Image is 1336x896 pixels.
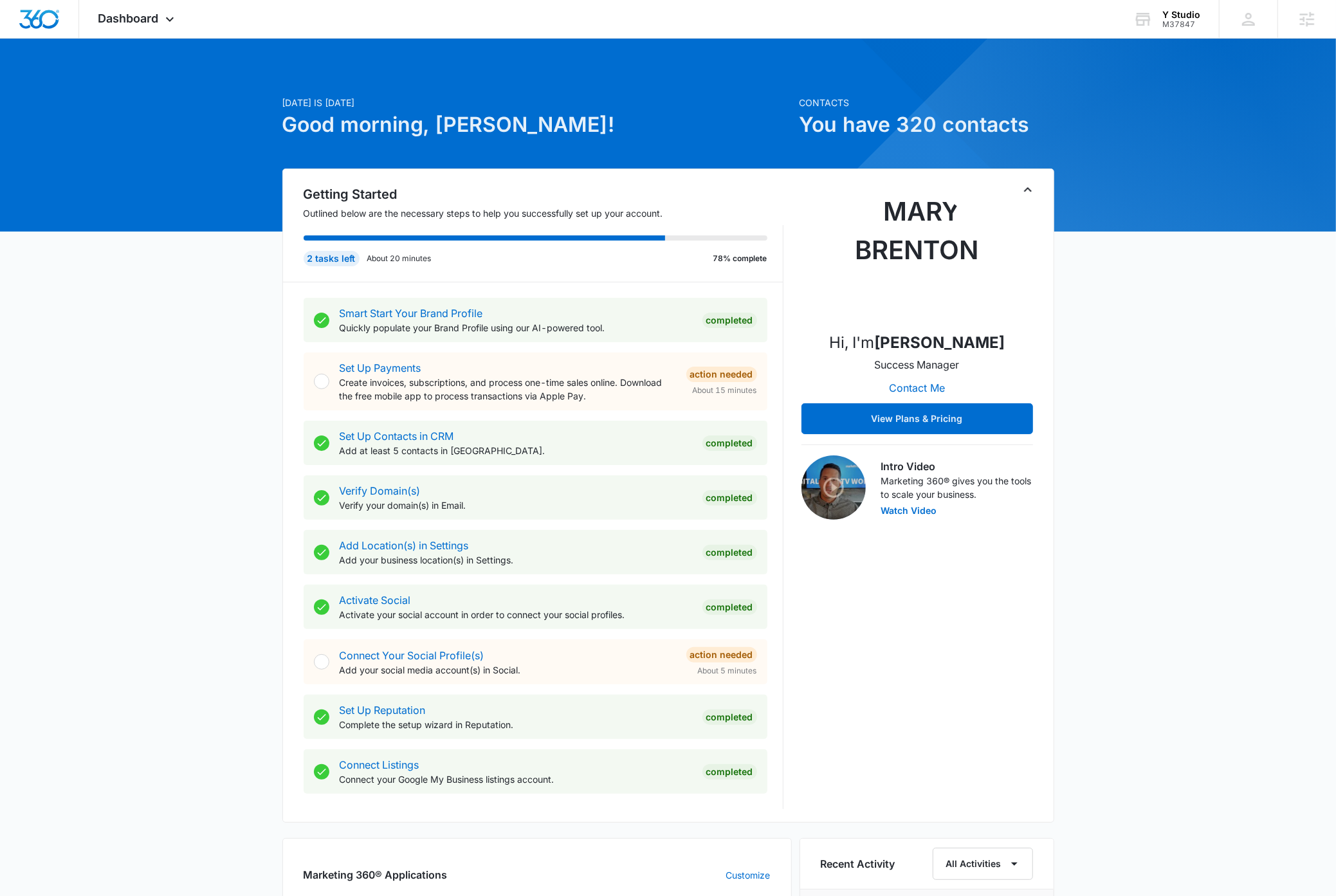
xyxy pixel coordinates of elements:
[686,647,757,663] div: Action Needed
[874,333,1005,352] strong: [PERSON_NAME]
[726,868,771,882] a: Customize
[340,718,692,731] p: Complete the setup wizard in Reputation.
[702,490,757,506] div: Completed
[702,545,757,560] div: Completed
[304,185,783,204] h2: Getting Started
[853,192,982,321] img: Mary Brenton
[340,663,676,677] p: Add your social media account(s) in Social.
[340,444,692,457] p: Add at least 5 contacts in [GEOGRAPHIC_DATA].
[881,506,937,515] button: Watch Video
[702,313,757,328] div: Completed
[693,385,757,396] span: About 15 minutes
[340,758,419,771] a: Connect Listings
[340,608,692,621] p: Activate your social account in order to connect your social profiles.
[875,357,960,372] p: Success Manager
[340,553,692,567] p: Add your business location(s) in Settings.
[340,539,469,552] a: Add Location(s) in Settings
[713,253,767,264] p: 78% complete
[801,403,1033,434] button: View Plans & Pricing
[340,361,421,374] a: Set Up Payments
[702,435,757,451] div: Completed
[801,455,866,520] img: Intro Video
[702,599,757,615] div: Completed
[340,649,484,662] a: Connect Your Social Profile(s)
[933,848,1033,880] button: All Activities
[702,709,757,725] div: Completed
[340,704,426,717] a: Set Up Reputation
[1162,20,1200,29] div: account id
[304,206,783,220] p: Outlined below are the necessary steps to help you successfully set up your account.
[340,376,676,403] p: Create invoices, subscriptions, and process one-time sales online. Download the free mobile app t...
[686,367,757,382] div: Action Needed
[881,459,1033,474] h3: Intro Video
[876,372,958,403] button: Contact Me
[340,484,421,497] a: Verify Domain(s)
[1162,10,1200,20] div: account name
[340,594,411,607] a: Activate Social
[98,12,159,25] span: Dashboard
[367,253,432,264] p: About 20 minutes
[829,331,1005,354] p: Hi, I'm
[282,96,792,109] p: [DATE] is [DATE]
[282,109,792,140] h1: Good morning, [PERSON_NAME]!
[340,498,692,512] p: Verify your domain(s) in Email.
[698,665,757,677] span: About 5 minutes
[1020,182,1036,197] button: Toggle Collapse
[800,109,1054,140] h1: You have 320 contacts
[702,764,757,780] div: Completed
[881,474,1033,501] p: Marketing 360® gives you the tools to scale your business.
[340,773,692,786] p: Connect your Google My Business listings account.
[800,96,1054,109] p: Contacts
[304,251,360,266] div: 2 tasks left
[340,430,454,443] a: Set Up Contacts in CRM
[340,307,483,320] a: Smart Start Your Brand Profile
[821,856,895,872] h6: Recent Activity
[340,321,692,334] p: Quickly populate your Brand Profile using our AI-powered tool.
[304,867,448,882] h2: Marketing 360® Applications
